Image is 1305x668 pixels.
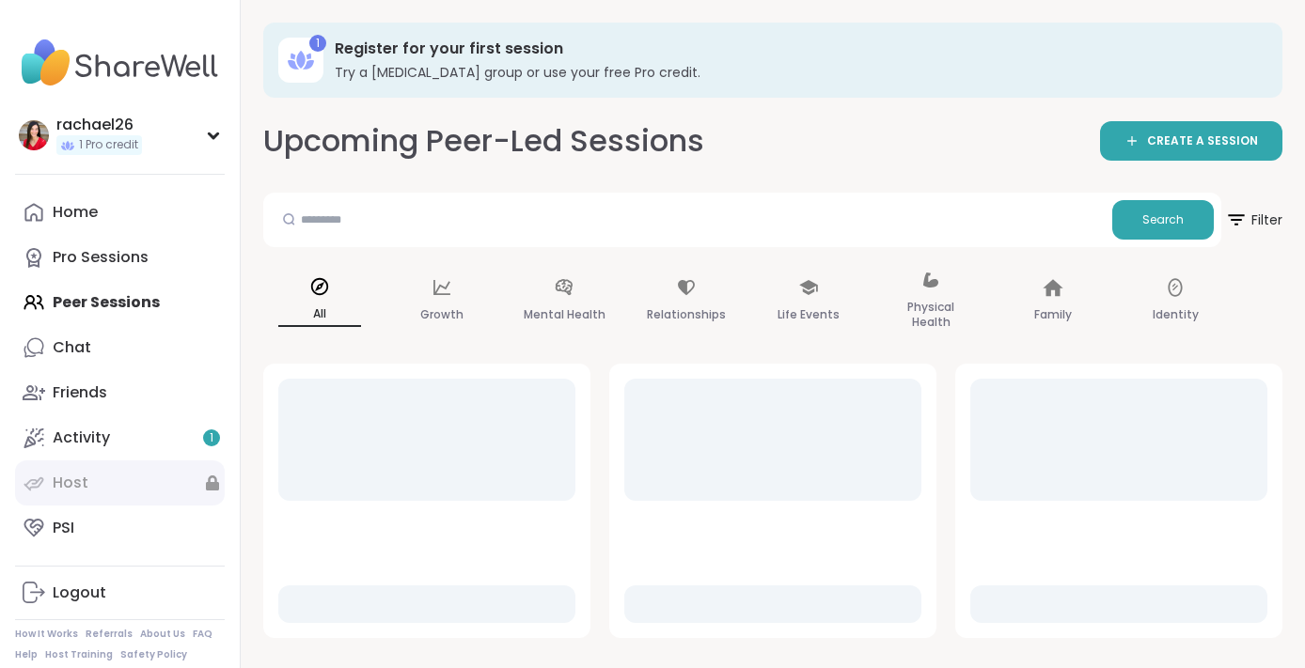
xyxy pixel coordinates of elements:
[1147,133,1258,149] span: CREATE A SESSION
[15,235,225,280] a: Pro Sessions
[15,415,225,460] a: Activity1
[53,247,149,268] div: Pro Sessions
[1100,121,1282,161] a: CREATE A SESSION
[120,648,187,661] a: Safety Policy
[335,63,1256,82] h3: Try a [MEDICAL_DATA] group or use your free Pro credit.
[263,120,704,163] h2: Upcoming Peer-Led Sessions
[778,303,840,326] p: Life Events
[19,120,49,150] img: rachael26
[1153,303,1199,326] p: Identity
[45,648,113,661] a: Host Training
[1112,200,1214,240] button: Search
[309,35,326,52] div: 1
[53,518,74,538] div: PSI
[15,570,225,615] a: Logout
[53,202,98,223] div: Home
[15,505,225,551] a: PSI
[15,648,38,661] a: Help
[79,137,138,153] span: 1 Pro credit
[53,337,91,358] div: Chat
[1034,303,1072,326] p: Family
[15,30,225,96] img: ShareWell Nav Logo
[15,190,225,235] a: Home
[1142,211,1184,228] span: Search
[278,303,361,327] p: All
[15,460,225,505] a: Host
[140,628,185,641] a: About Us
[86,628,133,641] a: Referrals
[210,430,213,446] span: 1
[15,325,225,370] a: Chat
[56,115,142,135] div: rachael26
[420,303,464,326] p: Growth
[193,628,212,641] a: FAQ
[647,303,726,326] p: Relationships
[889,296,972,334] p: Physical Health
[15,628,78,641] a: How It Works
[1225,193,1282,247] button: Filter
[53,473,88,493] div: Host
[335,39,1256,59] h3: Register for your first session
[53,583,106,603] div: Logout
[1225,197,1282,242] span: Filter
[53,382,107,403] div: Friends
[524,303,605,326] p: Mental Health
[53,427,110,448] div: Activity
[15,370,225,415] a: Friends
